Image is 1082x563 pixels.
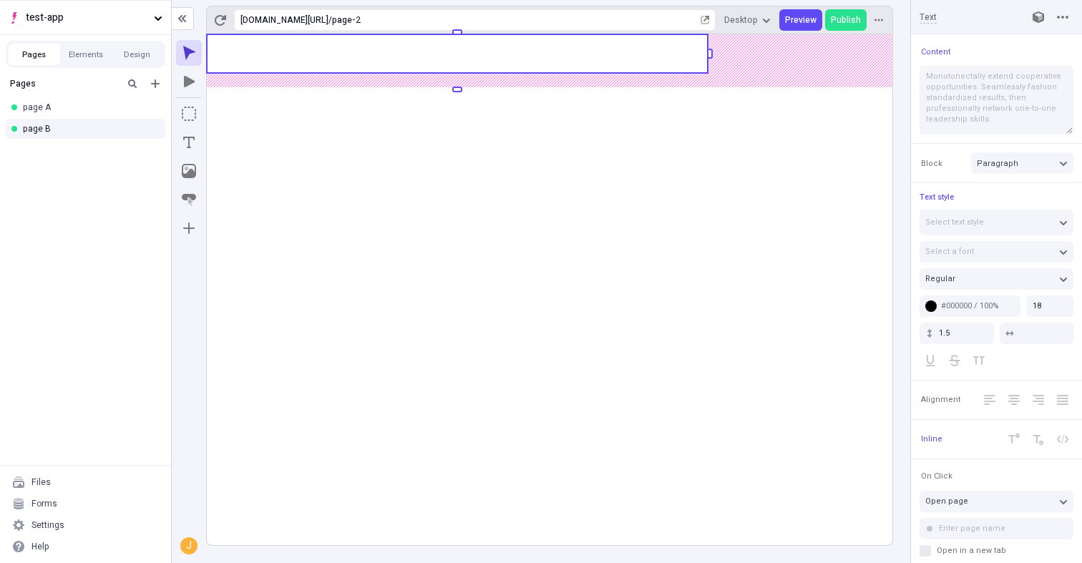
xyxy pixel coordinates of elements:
span: Select text style [925,216,984,228]
button: Open page [920,491,1073,512]
div: #000000 / 100% [941,300,1015,311]
button: Select text style [920,210,1073,235]
button: Content [918,43,953,60]
div: Settings [31,519,64,531]
button: Select a font [920,241,1073,263]
div: J [182,539,196,553]
div: page B [23,123,154,134]
button: Superscript [1003,429,1025,450]
span: On Click [921,471,952,481]
button: Elements [60,44,112,65]
button: Image [176,158,202,184]
button: Block [918,155,945,172]
button: Justify [1052,389,1073,411]
span: Open page [925,495,968,507]
button: Inline [918,431,945,448]
button: #000000 / 100% [920,295,1020,317]
button: Alignment [918,391,963,408]
button: Left Align [979,389,1000,411]
div: Files [31,476,51,488]
button: Code [1052,429,1073,450]
span: Publish [831,14,861,26]
button: Pages [9,44,60,65]
button: Preview [779,9,822,31]
button: Add new [147,75,164,92]
div: / [328,14,332,26]
button: Box [176,101,202,127]
div: [URL][DOMAIN_NAME] [240,14,328,26]
button: On Click [918,468,955,485]
span: test-app [26,10,148,26]
div: Pages [10,78,118,89]
button: Button [176,187,202,212]
input: Text [920,11,1013,24]
button: Paragraph [971,152,1073,174]
div: page A [23,102,154,113]
div: Forms [31,498,57,509]
span: Regular [925,273,955,285]
span: Text style [920,191,954,203]
span: Desktop [724,14,758,26]
span: Alignment [921,394,960,405]
textarea: Monotonectally extend cooperative opportunities. Seamlessly fashion standardized results, then pr... [920,66,1073,134]
button: Right Align [1028,389,1049,411]
button: Center Align [1003,389,1025,411]
span: Block [921,158,942,169]
button: Desktop [718,9,776,31]
span: Content [921,46,950,57]
div: Help [31,541,49,552]
button: Publish [825,9,867,31]
button: Regular [920,268,1073,290]
input: Enter page name [920,518,1073,539]
button: Subscript [1028,429,1049,450]
div: page-2 [332,14,698,26]
label: Open in a new tab [920,545,1073,557]
span: Paragraph [977,157,1018,170]
span: Preview [785,14,817,26]
span: Inline [921,434,942,444]
button: Design [112,44,163,65]
span: Select a font [925,245,974,258]
button: Text [176,129,202,155]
